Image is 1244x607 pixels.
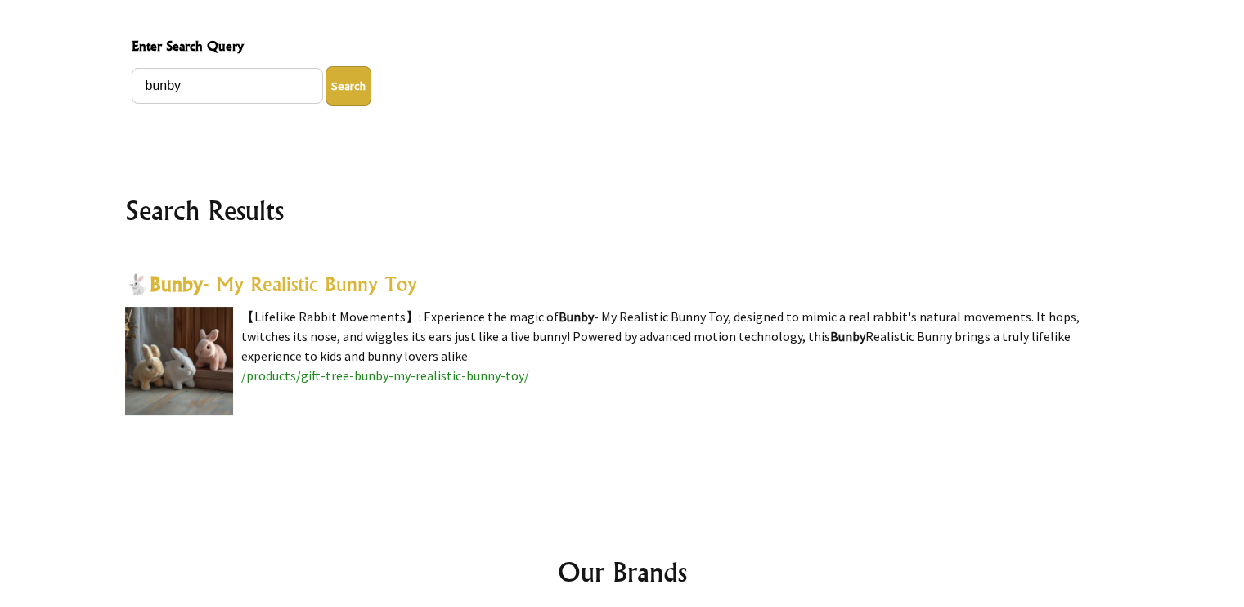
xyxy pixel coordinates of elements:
[125,191,1120,230] h2: Search Results
[150,272,203,296] highlight: Bunby
[132,36,1113,60] span: Enter Search Query
[241,367,529,384] a: /products/gift-tree-bunby-my-realistic-bunny-toy/
[125,271,1120,435] div: 【Lifelike Rabbit Movements】: Experience the magic of - My Realistic Bunny Toy, designed to mimic ...
[830,328,865,344] highlight: Bunby
[326,66,371,106] button: Enter Search Query
[125,307,233,415] img: 🐇Bunby - My Realistic Bunny Toy
[559,308,594,325] highlight: Bunby
[138,552,1107,591] h2: Our Brands
[125,272,417,296] a: 🐇Bunby- My Realistic Bunny Toy
[132,68,323,104] input: Enter Search Query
